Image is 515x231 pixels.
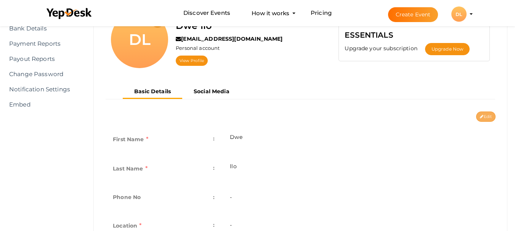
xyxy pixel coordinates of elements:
button: Create Event [388,7,438,22]
a: Pricing [311,6,332,20]
td: llo [222,155,496,184]
b: Basic Details [134,88,171,95]
button: Social Media [182,85,241,98]
span: : [213,220,215,230]
a: Change Password [6,67,80,82]
a: Embed [6,97,80,112]
button: DL [449,6,469,22]
a: View Profile [176,56,208,66]
td: Dwe [222,126,496,155]
button: Basic Details [123,85,182,99]
label: Personal account [176,45,220,52]
a: Notification Settings [6,82,80,97]
span: : [213,133,215,144]
profile-pic: DL [451,11,467,17]
td: - [222,184,496,212]
a: Bank Details [6,21,80,36]
div: DL [111,11,168,68]
button: Edit [476,112,496,122]
button: Upgrade Now [425,43,470,55]
label: [EMAIL_ADDRESS][DOMAIN_NAME] [176,35,282,43]
a: Payout Reports [6,51,80,67]
b: Social Media [194,88,229,95]
label: Upgrade your subscription [345,45,425,52]
span: : [213,162,215,173]
a: Discover Events [183,6,230,20]
label: Last Name [113,162,148,175]
span: : [213,192,215,202]
label: Phone No [113,192,141,202]
a: Payment Reports [6,36,80,51]
div: DL [451,6,467,22]
button: How it works [249,6,292,20]
label: ESSENTIALS [345,29,393,41]
label: First Name [113,133,148,145]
